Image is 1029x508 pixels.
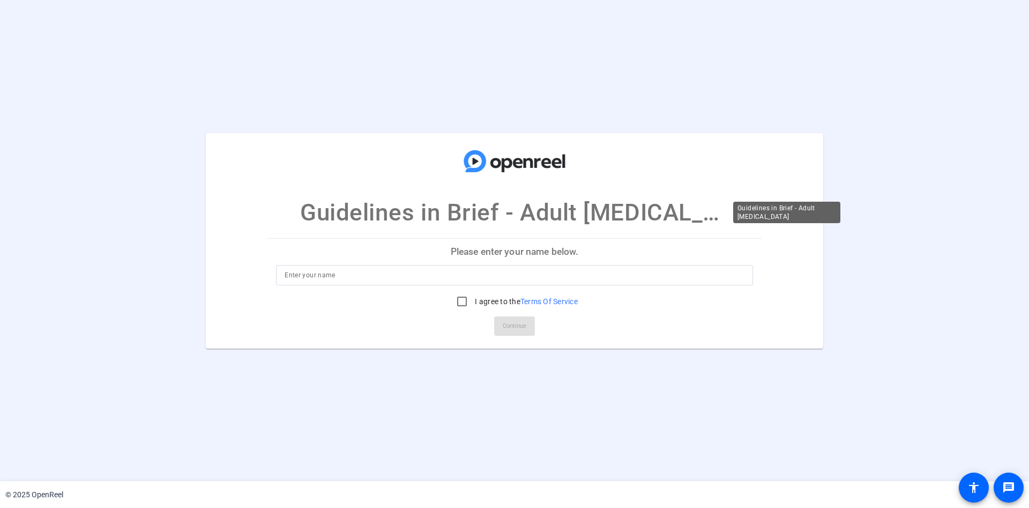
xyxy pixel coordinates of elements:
label: I agree to the [473,296,578,307]
mat-icon: accessibility [967,481,980,494]
input: Enter your name [285,269,744,282]
div: Guidelines in Brief - Adult [MEDICAL_DATA] [733,202,840,223]
p: Please enter your name below. [267,239,762,264]
div: © 2025 OpenReel [5,489,63,500]
img: company-logo [461,143,568,179]
mat-icon: message [1002,481,1015,494]
p: Guidelines in Brief - Adult [MEDICAL_DATA] [300,195,729,230]
a: Terms Of Service [520,297,578,306]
